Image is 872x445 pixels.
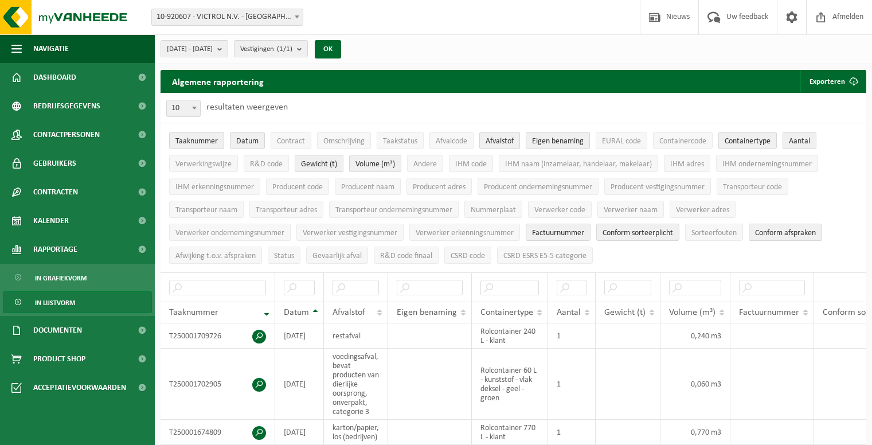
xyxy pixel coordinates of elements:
span: Nummerplaat [471,206,516,214]
td: restafval [324,323,388,349]
button: ContractContract: Activate to sort [271,132,311,149]
span: Volume (m³) [355,160,395,169]
td: 1 [548,323,596,349]
button: IHM codeIHM code: Activate to sort [449,155,493,172]
count: (1/1) [277,45,292,53]
button: Gewicht (t)Gewicht (t): Activate to sort [295,155,343,172]
button: AantalAantal: Activate to sort [783,132,816,149]
span: Kalender [33,206,69,235]
span: Afvalcode [436,137,467,146]
span: Verwerkingswijze [175,160,232,169]
button: Transporteur adresTransporteur adres: Activate to sort [249,201,323,218]
button: IHM erkenningsnummerIHM erkenningsnummer: Activate to sort [169,178,260,195]
button: TaakstatusTaakstatus: Activate to sort [377,132,424,149]
td: voedingsafval, bevat producten van dierlijke oorsprong, onverpakt, categorie 3 [324,349,388,420]
span: Sorteerfouten [691,229,737,237]
button: Verwerker ondernemingsnummerVerwerker ondernemingsnummer: Activate to sort [169,224,291,241]
span: Contract [277,137,305,146]
button: EURAL codeEURAL code: Activate to sort [596,132,647,149]
span: IHM ondernemingsnummer [722,160,812,169]
button: Transporteur ondernemingsnummerTransporteur ondernemingsnummer : Activate to sort [329,201,459,218]
button: Vestigingen(1/1) [234,40,308,57]
button: AfvalstofAfvalstof: Activate to sort [479,132,520,149]
span: Afwijking t.o.v. afspraken [175,252,256,260]
button: ContainertypeContainertype: Activate to sort [718,132,777,149]
button: [DATE] - [DATE] [161,40,228,57]
span: In grafiekvorm [35,267,87,289]
span: Verwerker erkenningsnummer [416,229,514,237]
button: Conform afspraken : Activate to sort [749,224,822,241]
span: Dashboard [33,63,76,92]
button: CSRD ESRS E5-5 categorieCSRD ESRS E5-5 categorie: Activate to sort [497,247,593,264]
button: Verwerker vestigingsnummerVerwerker vestigingsnummer: Activate to sort [296,224,404,241]
span: IHM naam (inzamelaar, handelaar, makelaar) [505,160,652,169]
button: Producent naamProducent naam: Activate to sort [335,178,401,195]
td: 0,240 m3 [660,323,730,349]
span: Factuurnummer [739,308,799,317]
button: DatumDatum: Activate to sort [230,132,265,149]
button: OK [315,40,341,58]
a: In grafiekvorm [3,267,152,288]
button: IHM naam (inzamelaar, handelaar, makelaar)IHM naam (inzamelaar, handelaar, makelaar): Activate to... [499,155,658,172]
td: Rolcontainer 770 L - klant [472,420,548,445]
button: R&D code finaalR&amp;D code finaal: Activate to sort [374,247,439,264]
button: R&D codeR&amp;D code: Activate to sort [244,155,289,172]
span: Status [274,252,294,260]
td: Rolcontainer 60 L - kunststof - vlak deksel - geel - groen [472,349,548,420]
span: Vestigingen [240,41,292,58]
span: Containertype [725,137,771,146]
span: Andere [413,160,437,169]
button: FactuurnummerFactuurnummer: Activate to sort [526,224,591,241]
td: karton/papier, los (bedrijven) [324,420,388,445]
span: Documenten [33,316,82,345]
span: 10 [166,100,201,117]
span: Contracten [33,178,78,206]
span: Bedrijfsgegevens [33,92,100,120]
span: Verwerker naam [604,206,658,214]
button: AfvalcodeAfvalcode: Activate to sort [429,132,474,149]
span: Eigen benaming [397,308,457,317]
span: Conform afspraken [755,229,816,237]
button: TaaknummerTaaknummer: Activate to remove sorting [169,132,224,149]
button: Conform sorteerplicht : Activate to sort [596,224,679,241]
td: 1 [548,349,596,420]
button: Producent adresProducent adres: Activate to sort [406,178,472,195]
span: Contactpersonen [33,120,100,149]
span: Transporteur ondernemingsnummer [335,206,452,214]
h2: Algemene rapportering [161,70,275,93]
span: IHM code [455,160,487,169]
span: 10 [167,100,200,116]
span: Omschrijving [323,137,365,146]
span: R&D code finaal [380,252,432,260]
td: 0,060 m3 [660,349,730,420]
span: Gewicht (t) [301,160,337,169]
span: Containertype [480,308,533,317]
span: Producent code [272,183,323,192]
span: Rapportage [33,235,77,264]
span: Producent vestigingsnummer [611,183,705,192]
button: Transporteur codeTransporteur code: Activate to sort [717,178,788,195]
button: NummerplaatNummerplaat: Activate to sort [464,201,522,218]
span: IHM erkenningsnummer [175,183,254,192]
button: AndereAndere: Activate to sort [407,155,443,172]
button: SorteerfoutenSorteerfouten: Activate to sort [685,224,743,241]
span: Navigatie [33,34,69,63]
button: StatusStatus: Activate to sort [268,247,300,264]
span: Producent naam [341,183,394,192]
button: Gevaarlijk afval : Activate to sort [306,247,368,264]
td: T250001674809 [161,420,275,445]
span: Verwerker ondernemingsnummer [175,229,284,237]
span: Transporteur naam [175,206,237,214]
button: IHM adresIHM adres: Activate to sort [664,155,710,172]
span: Product Shop [33,345,85,373]
td: Rolcontainer 240 L - klant [472,323,548,349]
button: Verwerker adresVerwerker adres: Activate to sort [670,201,736,218]
button: Producent vestigingsnummerProducent vestigingsnummer: Activate to sort [604,178,711,195]
span: 10-920607 - VICTROL N.V. - ANTWERPEN [152,9,303,25]
button: IHM ondernemingsnummerIHM ondernemingsnummer: Activate to sort [716,155,818,172]
span: Verwerker code [534,206,585,214]
label: resultaten weergeven [206,103,288,112]
button: Transporteur naamTransporteur naam: Activate to sort [169,201,244,218]
span: Eigen benaming [532,137,584,146]
span: IHM adres [670,160,704,169]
